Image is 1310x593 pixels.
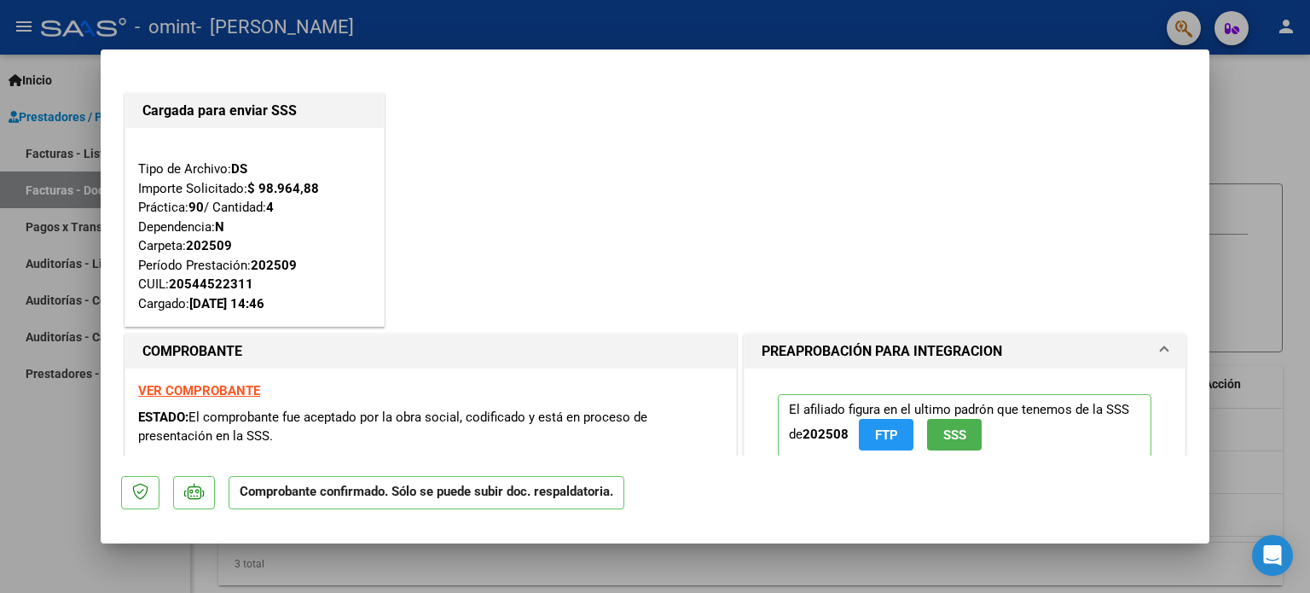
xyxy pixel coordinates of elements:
strong: DS [231,161,247,177]
mat-expansion-panel-header: PREAPROBACIÓN PARA INTEGRACION [745,334,1185,369]
span: ESTADO: [138,410,188,425]
div: 20544522311 [169,275,253,294]
button: SSS [927,419,982,451]
strong: 202509 [251,258,297,273]
span: El comprobante fue aceptado por la obra social, codificado y está en proceso de presentación en l... [138,410,647,445]
button: FTP [859,419,913,451]
strong: 90 [188,200,204,215]
h1: PREAPROBACIÓN PARA INTEGRACION [762,341,1002,362]
strong: [DATE] 14:46 [189,296,264,311]
strong: N [215,219,224,235]
strong: $ 98.964,88 [247,181,319,196]
div: Tipo de Archivo: Importe Solicitado: Práctica: / Cantidad: Dependencia: Carpeta: Período Prestaci... [138,141,371,314]
strong: 202509 [186,238,232,253]
strong: 202508 [803,427,849,442]
a: VER COMPROBANTE [138,383,260,398]
span: SSS [943,427,966,443]
p: El afiliado figura en el ultimo padrón que tenemos de la SSS de [778,394,1151,458]
p: Comprobante confirmado. Sólo se puede subir doc. respaldatoria. [229,476,624,509]
span: FTP [875,427,898,443]
strong: COMPROBANTE [142,343,242,359]
div: Open Intercom Messenger [1252,535,1293,576]
strong: 4 [266,200,274,215]
h1: Cargada para enviar SSS [142,101,367,121]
